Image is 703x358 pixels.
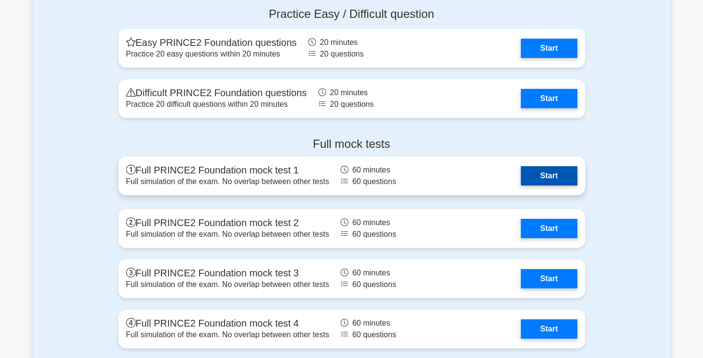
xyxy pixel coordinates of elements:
[521,89,577,108] a: Start
[521,166,577,186] a: Start
[521,319,577,339] a: Start
[521,39,577,58] a: Start
[118,137,585,151] h4: Full mock tests
[521,269,577,288] a: Start
[521,219,577,238] a: Start
[118,7,585,21] h4: Practice Easy / Difficult question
